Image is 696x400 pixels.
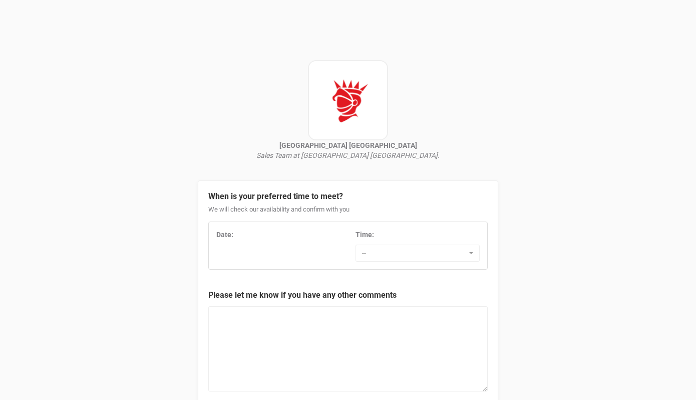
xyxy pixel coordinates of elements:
[256,151,440,159] i: Sales Team at [GEOGRAPHIC_DATA] [GEOGRAPHIC_DATA].
[208,191,488,203] legend: When is your preferred time to meet?
[362,248,467,258] span: --
[308,60,388,140] img: open-uri20250107-2-1pbi2ie
[279,141,417,149] strong: [GEOGRAPHIC_DATA] [GEOGRAPHIC_DATA]
[356,231,374,239] strong: Time:
[356,245,480,262] button: --
[216,231,233,239] strong: Date:
[208,290,488,301] legend: Please let me know if you have any other comments
[208,205,488,222] div: We will check our availability and confirm with you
